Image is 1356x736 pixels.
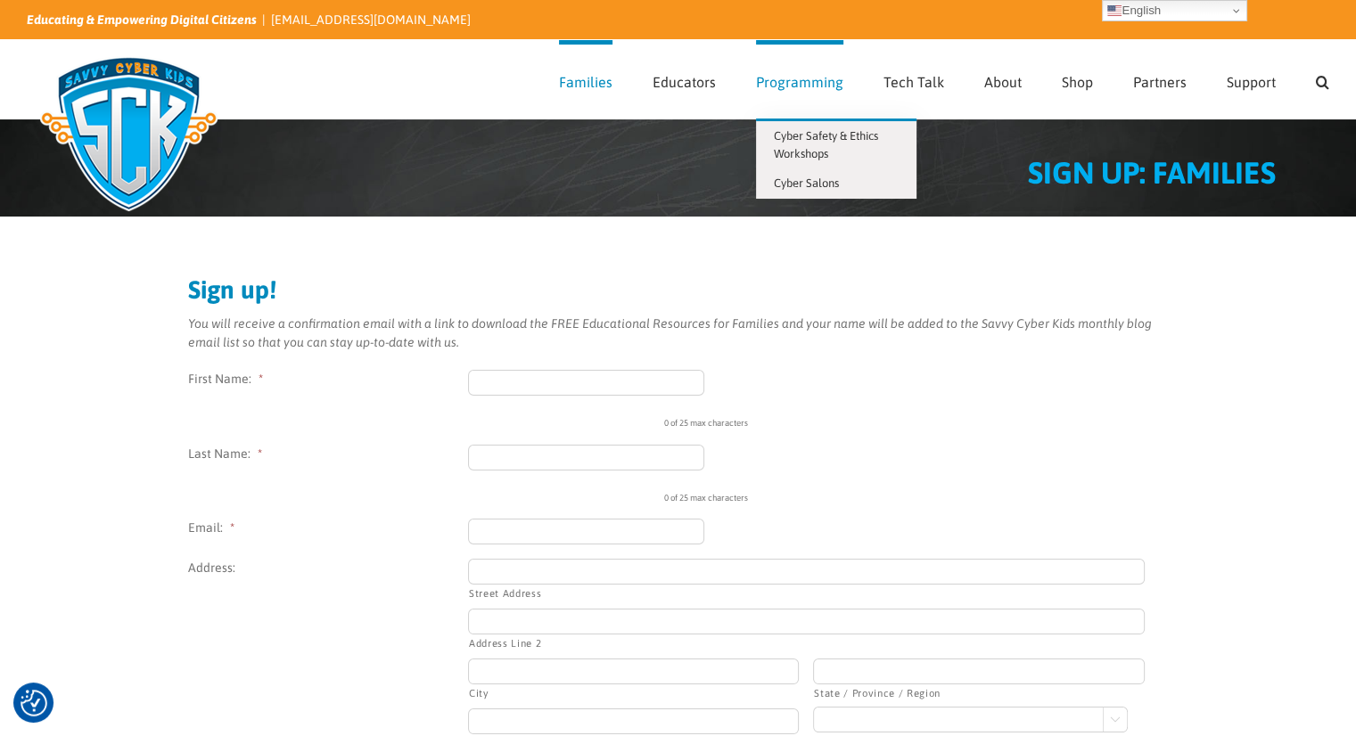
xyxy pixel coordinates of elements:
[1133,40,1187,119] a: Partners
[271,12,471,27] a: [EMAIL_ADDRESS][DOMAIN_NAME]
[814,685,1144,700] label: State / Province / Region
[756,168,916,199] a: Cyber Salons
[559,40,1329,119] nav: Main Menu
[469,635,1145,650] label: Address Line 2
[1133,75,1187,89] span: Partners
[883,40,944,119] a: Tech Talk
[664,403,1286,429] div: 0 of 25 max characters
[984,75,1022,89] span: About
[1107,4,1122,18] img: en
[1227,75,1276,89] span: Support
[188,445,468,463] label: Last Name:
[469,585,1145,601] label: Street Address
[188,316,1152,349] em: You will receive a confirmation email with a link to download the FREE Educational Resources for ...
[188,519,468,537] label: Email:
[756,75,843,89] span: Programming
[756,40,843,119] a: Programming
[559,75,612,89] span: Families
[984,40,1022,119] a: About
[469,685,799,700] label: City
[1062,40,1093,119] a: Shop
[188,370,468,388] label: First Name:
[756,121,916,168] a: Cyber Safety & Ethics Workshops
[664,478,1286,504] div: 0 of 25 max characters
[27,12,257,27] i: Educating & Empowering Digital Citizens
[883,75,944,89] span: Tech Talk
[559,40,612,119] a: Families
[21,690,47,716] button: Consent Preferences
[1028,155,1276,190] span: SIGN UP: FAMILIES
[1062,75,1093,89] span: Shop
[774,176,839,190] span: Cyber Salons
[21,690,47,716] img: Revisit consent button
[1227,40,1276,119] a: Support
[188,277,1169,302] h2: Sign up!
[774,129,878,160] span: Cyber Safety & Ethics Workshops
[27,45,231,223] img: Savvy Cyber Kids Logo
[188,559,468,577] label: Address:
[1316,40,1329,119] a: Search
[653,75,716,89] span: Educators
[653,40,716,119] a: Educators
